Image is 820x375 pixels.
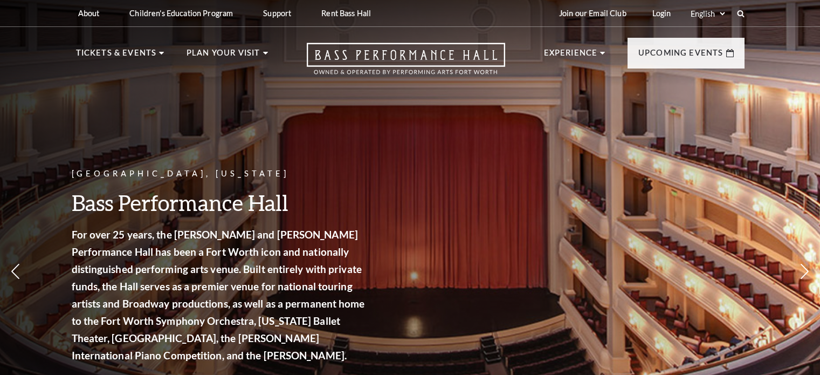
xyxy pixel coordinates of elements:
[263,9,291,18] p: Support
[187,46,260,66] p: Plan Your Visit
[321,9,371,18] p: Rent Bass Hall
[688,9,727,19] select: Select:
[72,189,368,216] h3: Bass Performance Hall
[544,46,598,66] p: Experience
[638,46,723,66] p: Upcoming Events
[78,9,100,18] p: About
[72,167,368,181] p: [GEOGRAPHIC_DATA], [US_STATE]
[129,9,233,18] p: Children's Education Program
[72,228,365,362] strong: For over 25 years, the [PERSON_NAME] and [PERSON_NAME] Performance Hall has been a Fort Worth ico...
[76,46,157,66] p: Tickets & Events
